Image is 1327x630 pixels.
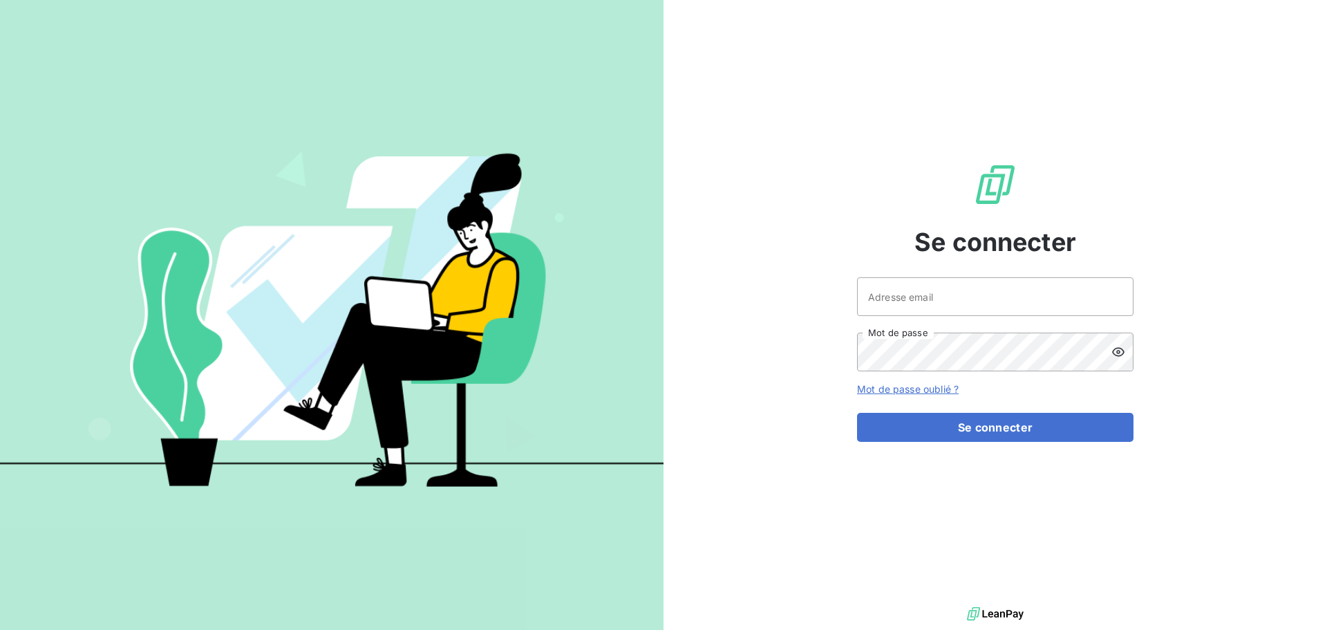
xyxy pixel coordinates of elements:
img: Logo LeanPay [973,163,1017,207]
img: logo [967,604,1024,624]
span: Se connecter [914,223,1076,261]
a: Mot de passe oublié ? [857,383,959,395]
input: placeholder [857,277,1133,316]
button: Se connecter [857,413,1133,442]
